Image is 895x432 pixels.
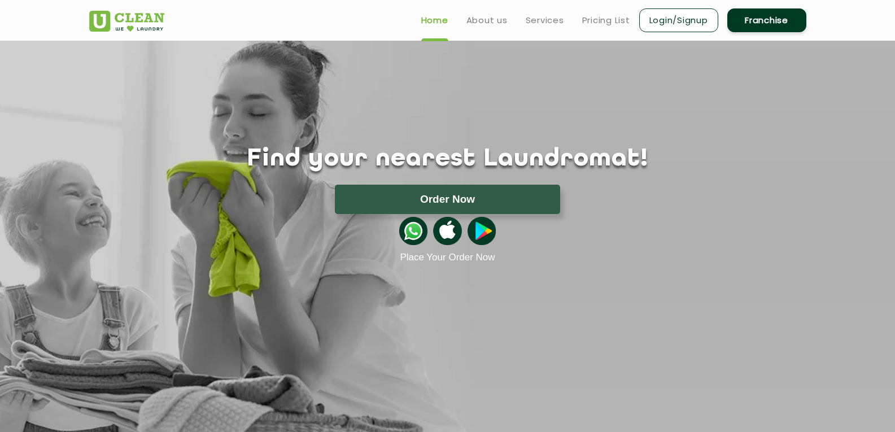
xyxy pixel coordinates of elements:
img: UClean Laundry and Dry Cleaning [89,11,164,32]
a: Services [526,14,564,27]
h1: Find your nearest Laundromat! [81,145,815,173]
a: Home [421,14,448,27]
img: apple-icon.png [433,217,461,245]
a: Login/Signup [639,8,718,32]
img: playstoreicon.png [468,217,496,245]
img: whatsappicon.png [399,217,427,245]
a: Pricing List [582,14,630,27]
a: About us [466,14,508,27]
a: Place Your Order Now [400,252,495,263]
a: Franchise [727,8,806,32]
button: Order Now [335,185,560,214]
